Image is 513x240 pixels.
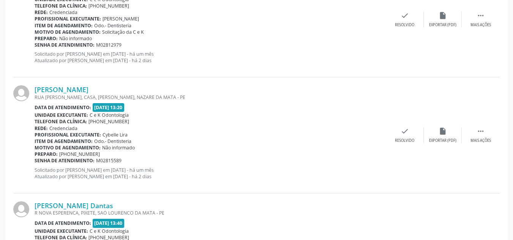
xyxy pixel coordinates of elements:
[94,22,131,29] span: Odo.- Dentisteria
[35,35,58,42] b: Preparo:
[439,127,447,135] i: insert_drive_file
[88,3,129,9] span: [PHONE_NUMBER]
[439,11,447,20] i: insert_drive_file
[429,22,456,28] div: Exportar (PDF)
[35,201,113,210] a: [PERSON_NAME] Dantas
[35,210,386,216] div: R NOVA ESPERENCA, PIXETE, SAO LOURENCO DA MATA - PE
[35,104,91,111] b: Data de atendimento:
[35,151,58,157] b: Preparo:
[35,112,88,118] b: Unidade executante:
[35,144,101,151] b: Motivo de agendamento:
[35,118,87,125] b: Telefone da clínica:
[90,228,129,234] span: C e K Odontologia
[90,112,129,118] span: C e K Odontologia
[49,125,77,132] span: Credenciada
[94,138,131,144] span: Odo.- Dentisteria
[102,29,144,35] span: Solicitação da C e K
[88,118,129,125] span: [PHONE_NUMBER]
[103,16,139,22] span: [PERSON_NAME]
[395,138,414,143] div: Resolvido
[401,127,409,135] i: check
[93,103,125,112] span: [DATE] 13:20
[96,157,122,164] span: M02815589
[35,16,101,22] b: Profissional executante:
[35,94,386,100] div: RUA [PERSON_NAME], CASA, [PERSON_NAME], NAZARE DA MATA - PE
[49,9,77,16] span: Credenciada
[35,42,95,48] b: Senha de atendimento:
[429,138,456,143] div: Exportar (PDF)
[35,220,91,226] b: Data de atendimento:
[103,132,128,138] span: Cybelle Lira
[470,22,491,28] div: Mais ações
[102,144,135,151] span: Não informado
[35,22,93,29] b: Item de agendamento:
[96,42,122,48] span: M02812979
[35,167,386,180] p: Solicitado por [PERSON_NAME] em [DATE] - há um mês Atualizado por [PERSON_NAME] em [DATE] - há 2 ...
[35,132,101,138] b: Profissional executante:
[477,127,485,135] i: 
[35,29,101,35] b: Motivo de agendamento:
[470,138,491,143] div: Mais ações
[35,85,88,94] a: [PERSON_NAME]
[35,51,386,64] p: Solicitado por [PERSON_NAME] em [DATE] - há um mês Atualizado por [PERSON_NAME] em [DATE] - há 2 ...
[35,228,88,234] b: Unidade executante:
[35,3,87,9] b: Telefone da clínica:
[35,157,95,164] b: Senha de atendimento:
[477,11,485,20] i: 
[401,11,409,20] i: check
[35,138,93,144] b: Item de agendamento:
[395,22,414,28] div: Resolvido
[35,9,48,16] b: Rede:
[13,85,29,101] img: img
[35,125,48,132] b: Rede:
[13,201,29,217] img: img
[59,151,100,157] span: [PHONE_NUMBER]
[93,219,125,227] span: [DATE] 13:40
[59,35,92,42] span: Não informado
